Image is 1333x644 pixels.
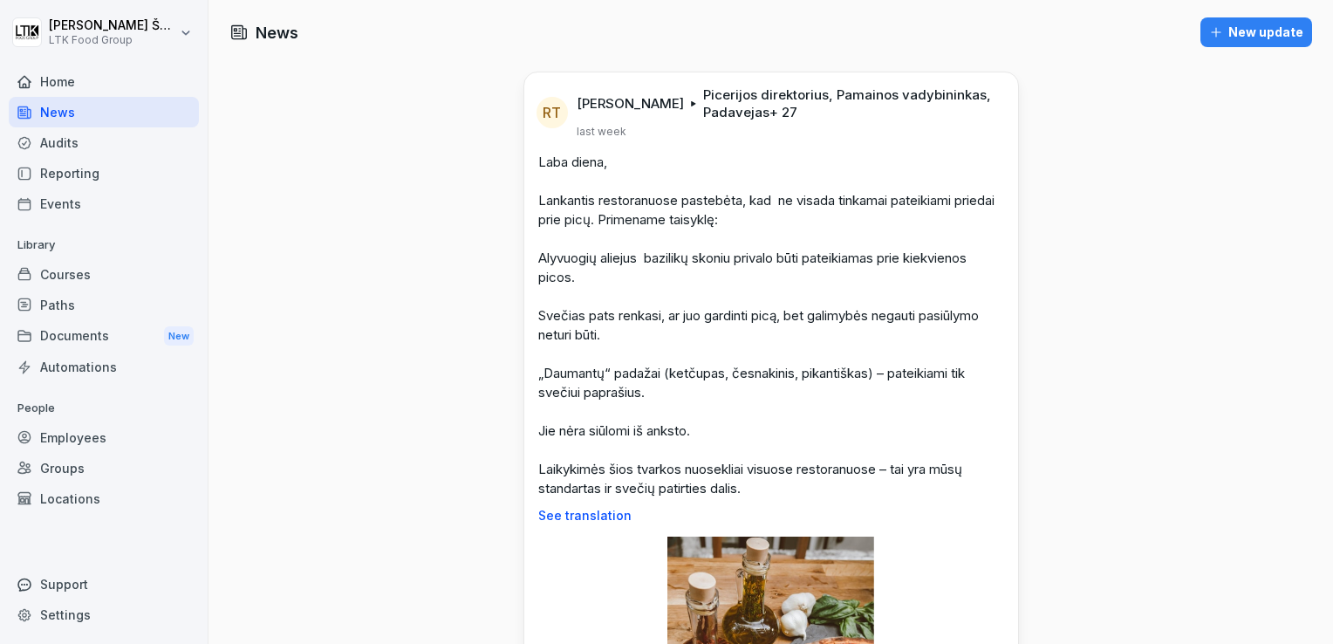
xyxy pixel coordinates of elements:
[9,127,199,158] a: Audits
[1200,17,1312,47] button: New update
[9,422,199,453] a: Employees
[256,21,298,45] h1: News
[9,188,199,219] a: Events
[9,352,199,382] a: Automations
[9,290,199,320] a: Paths
[9,599,199,630] a: Settings
[49,18,176,33] p: [PERSON_NAME] Šablinskienė
[9,158,199,188] a: Reporting
[537,97,568,128] div: RT
[9,483,199,514] a: Locations
[164,326,194,346] div: New
[9,320,199,353] a: DocumentsNew
[9,231,199,259] p: Library
[9,259,199,290] a: Courses
[577,95,684,113] p: [PERSON_NAME]
[9,394,199,422] p: People
[577,125,626,139] p: last week
[9,453,199,483] a: Groups
[9,97,199,127] a: News
[9,569,199,599] div: Support
[9,320,199,353] div: Documents
[538,153,1004,498] p: Laba diena, Lankantis restoranuose pastebėta, kad ne visada tinkamai pateikiami priedai prie picų...
[538,509,1004,523] p: See translation
[49,34,176,46] p: LTK Food Group
[1209,23,1303,42] div: New update
[703,86,996,121] p: Picerijos direktorius, Pamainos vadybininkas, Padavejas + 27
[9,66,199,97] a: Home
